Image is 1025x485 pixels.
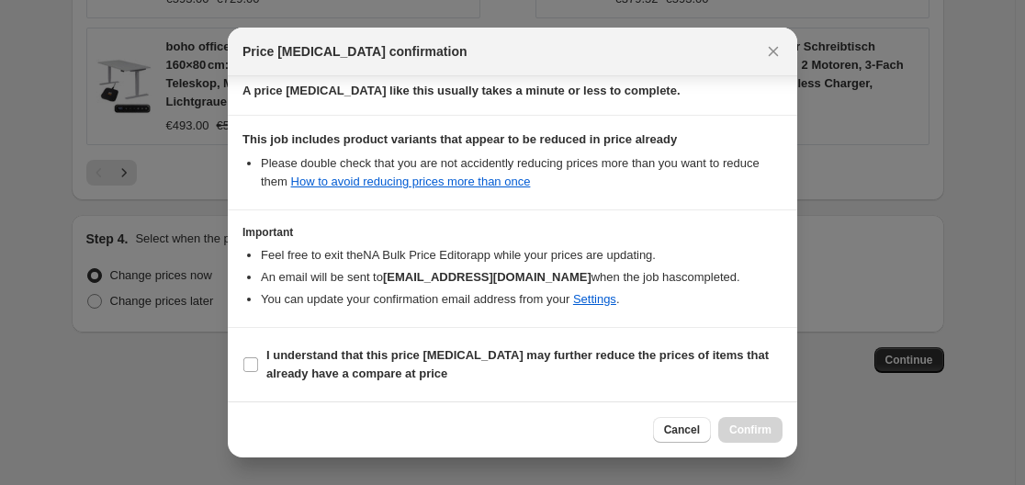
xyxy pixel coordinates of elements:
[664,423,700,437] span: Cancel
[573,292,616,306] a: Settings
[242,225,783,240] h3: Important
[261,290,783,309] li: You can update your confirmation email address from your .
[242,84,681,97] b: A price [MEDICAL_DATA] like this usually takes a minute or less to complete.
[242,42,467,61] span: Price [MEDICAL_DATA] confirmation
[383,270,591,284] b: [EMAIL_ADDRESS][DOMAIN_NAME]
[261,268,783,287] li: An email will be sent to when the job has completed .
[261,154,783,191] li: Please double check that you are not accidently reducing prices more than you want to reduce them
[261,246,783,265] li: Feel free to exit the NA Bulk Price Editor app while your prices are updating.
[653,417,711,443] button: Cancel
[291,175,531,188] a: How to avoid reducing prices more than once
[242,132,677,146] b: This job includes product variants that appear to be reduced in price already
[266,348,769,380] b: I understand that this price [MEDICAL_DATA] may further reduce the prices of items that already h...
[760,39,786,64] button: Close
